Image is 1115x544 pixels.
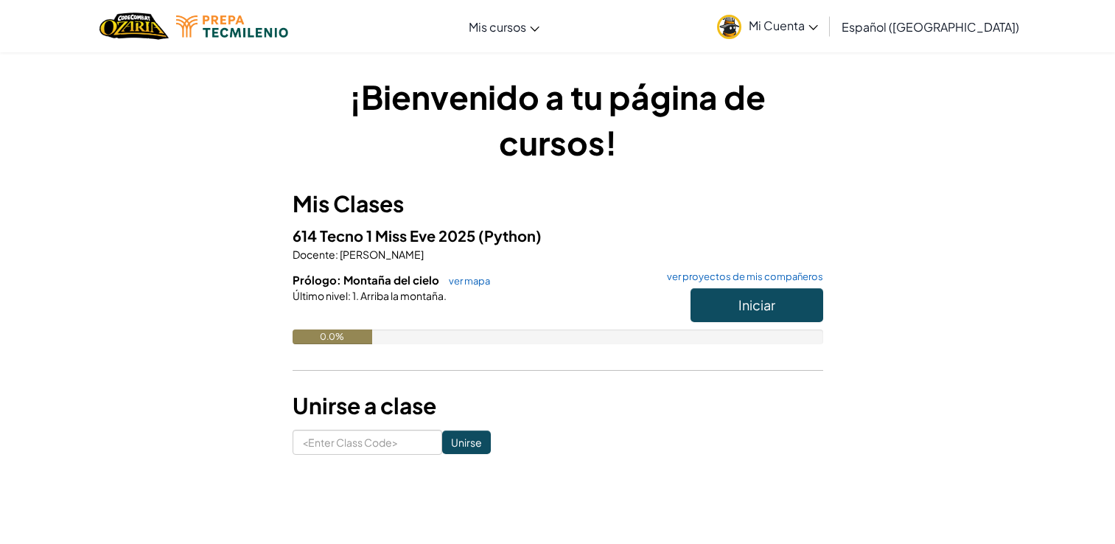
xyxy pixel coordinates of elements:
[351,289,359,302] span: 1.
[478,226,542,245] span: (Python)
[469,19,526,35] span: Mis cursos
[293,430,442,455] input: <Enter Class Code>
[717,15,741,39] img: avatar
[660,272,823,282] a: ver proyectos de mis compañeros
[749,18,818,33] span: Mi Cuenta
[842,19,1019,35] span: Español ([GEOGRAPHIC_DATA])
[359,289,447,302] span: Arriba la montaña.
[99,11,168,41] img: Home
[834,7,1027,46] a: Español ([GEOGRAPHIC_DATA])
[441,275,490,287] a: ver mapa
[738,296,775,313] span: Iniciar
[99,11,168,41] a: Ozaria by CodeCombat logo
[293,226,478,245] span: 614 Tecno 1 Miss Eve 2025
[335,248,338,261] span: :
[293,389,823,422] h3: Unirse a clase
[176,15,288,38] img: Tecmilenio logo
[442,430,491,454] input: Unirse
[348,289,351,302] span: :
[293,74,823,165] h1: ¡Bienvenido a tu página de cursos!
[461,7,547,46] a: Mis cursos
[293,289,348,302] span: Último nivel
[710,3,825,49] a: Mi Cuenta
[338,248,424,261] span: [PERSON_NAME]
[293,329,372,344] div: 0.0%
[293,248,335,261] span: Docente
[293,187,823,220] h3: Mis Clases
[691,288,823,322] button: Iniciar
[293,273,441,287] span: Prólogo: Montaña del cielo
